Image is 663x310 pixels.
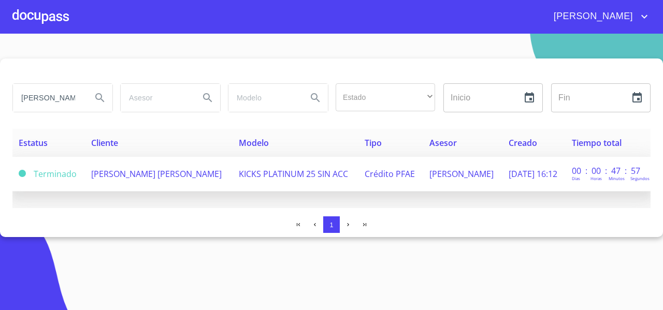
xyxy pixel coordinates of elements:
[590,175,602,181] p: Horas
[609,175,625,181] p: Minutos
[195,85,220,110] button: Search
[121,84,191,112] input: search
[572,175,580,181] p: Dias
[429,137,457,149] span: Asesor
[91,168,222,180] span: [PERSON_NAME] [PERSON_NAME]
[572,165,642,176] p: 00 : 00 : 47 : 57
[228,84,299,112] input: search
[19,170,26,177] span: Terminado
[336,83,435,111] div: ​
[572,137,622,149] span: Tiempo total
[19,137,48,149] span: Estatus
[239,168,348,180] span: KICKS PLATINUM 25 SIN ACC
[91,137,118,149] span: Cliente
[429,168,494,180] span: [PERSON_NAME]
[88,85,112,110] button: Search
[34,168,77,180] span: Terminado
[365,168,415,180] span: Crédito PFAE
[509,137,537,149] span: Creado
[303,85,328,110] button: Search
[546,8,638,25] span: [PERSON_NAME]
[365,137,382,149] span: Tipo
[509,168,557,180] span: [DATE] 16:12
[323,216,340,233] button: 1
[329,221,333,229] span: 1
[630,175,650,181] p: Segundos
[13,84,83,112] input: search
[239,137,269,149] span: Modelo
[546,8,651,25] button: account of current user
